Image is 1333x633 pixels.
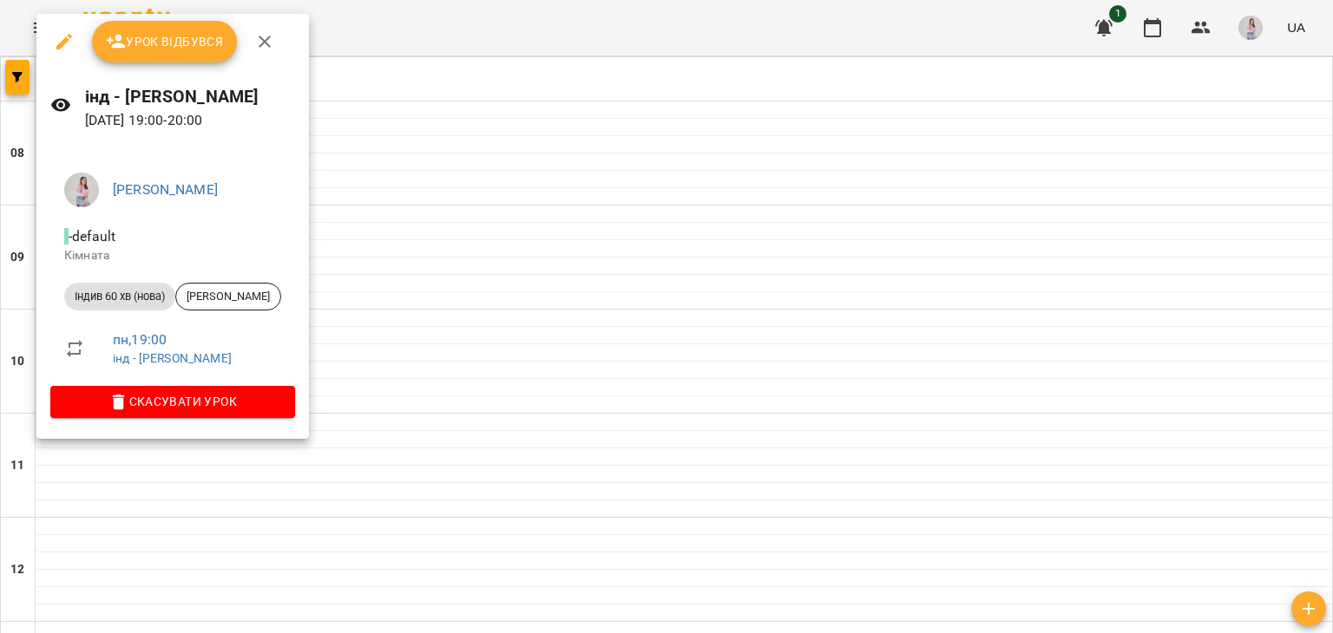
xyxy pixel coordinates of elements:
h6: інд - [PERSON_NAME] [85,83,295,110]
span: - default [64,228,119,245]
a: інд - [PERSON_NAME] [113,351,232,365]
p: [DATE] 19:00 - 20:00 [85,110,295,131]
span: Індив 60 хв (нова) [64,289,175,304]
a: пн , 19:00 [113,331,167,348]
span: [PERSON_NAME] [176,289,280,304]
img: 5a3acf09a0f7ca778c7c1822df7761ae.png [64,173,99,207]
button: Скасувати Урок [50,386,295,417]
span: Урок відбувся [106,31,224,52]
p: Кімната [64,247,281,264]
button: Урок відбувся [92,21,238,62]
div: [PERSON_NAME] [175,283,281,310]
a: [PERSON_NAME] [113,181,218,198]
span: Скасувати Урок [64,391,281,412]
